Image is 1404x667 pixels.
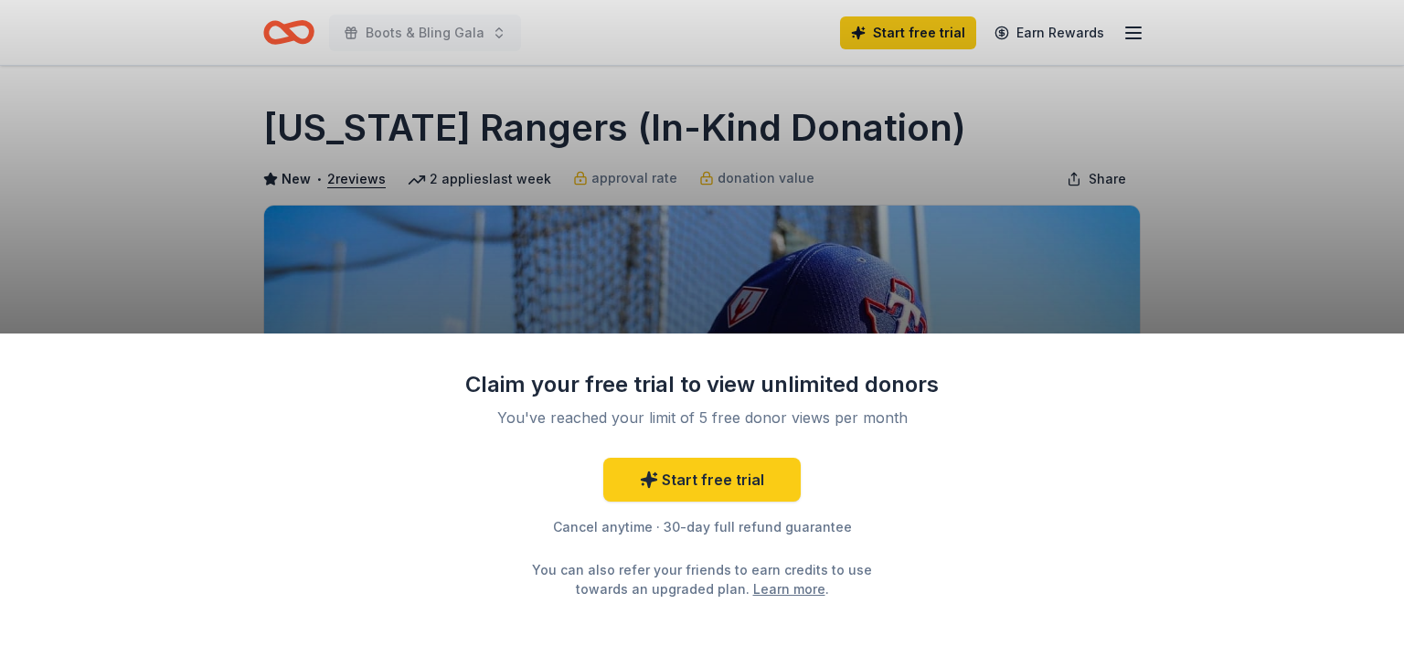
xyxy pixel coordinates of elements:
div: Cancel anytime · 30-day full refund guarantee [464,516,940,538]
a: Learn more [753,579,825,598]
div: You've reached your limit of 5 free donor views per month [486,407,918,429]
div: Claim your free trial to view unlimited donors [464,370,940,399]
div: You can also refer your friends to earn credits to use towards an upgraded plan. . [516,560,888,598]
a: Start free trial [603,458,801,502]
